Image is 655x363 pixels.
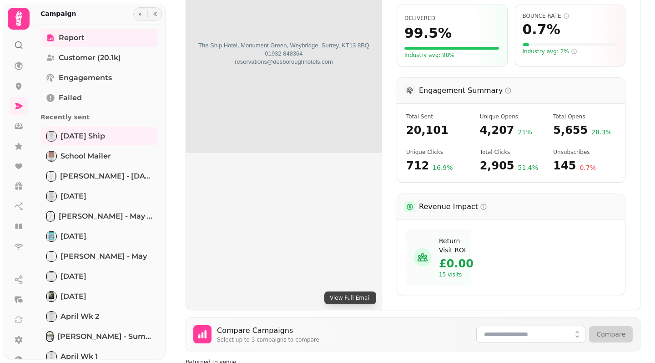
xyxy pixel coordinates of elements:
[553,123,588,138] span: 5,655
[406,148,469,156] span: Number of unique recipients who clicked a link in the email at least once
[40,167,158,185] a: Warren Lodge - July 1[PERSON_NAME] - [DATE]
[553,158,576,173] span: 145
[404,25,452,41] span: 99.5 %
[406,158,429,173] span: 712
[40,89,158,107] a: Failed
[439,236,474,255] h4: Estimated revenue from recipients who visited your venue after receiving this campaign
[40,307,158,326] a: April wk 2April wk 2
[523,43,618,46] div: Visual representation of your bounce rate (0.7%). For bounce rate, LOWER is better. The bar is gr...
[40,267,158,286] a: May 2[DATE]
[480,113,543,120] span: Number of unique recipients who opened the email at least once
[40,187,158,205] a: July 1[DATE]
[60,271,86,282] span: [DATE]
[47,132,56,141] img: August 1 Ship
[47,212,54,221] img: Warren Lodge - May [clone]
[480,148,543,156] span: Total number of link clicks (includes multiple clicks by the same recipient)
[217,325,319,336] h3: Compare Campaigns
[60,131,105,142] span: [DATE] Ship
[324,291,376,304] button: View Full Email
[591,128,611,138] span: 28.3 %
[47,192,56,201] img: July 1
[47,332,53,341] img: Warren Lodge - Summer is coming!
[40,109,158,125] p: Recently sent
[518,163,538,173] span: 51.4 %
[47,152,56,161] img: School Mailer
[60,191,86,202] span: [DATE]
[404,51,454,59] span: Your delivery rate meets or exceeds the industry standard of 98%. Great list quality!
[217,336,319,343] p: Select up to 3 campaigns to compare
[60,231,86,242] span: [DATE]
[448,271,462,278] span: visits
[40,147,158,165] a: School MailerSchool Mailer
[40,207,158,225] a: Warren Lodge - May [clone][PERSON_NAME] - May [clone]
[523,21,560,38] span: 0.7 %
[40,247,158,266] a: Warren Lodge - May[PERSON_NAME] - May
[60,171,153,182] span: [PERSON_NAME] - [DATE]
[439,271,446,278] span: 15
[40,127,158,145] a: August 1 Ship[DATE] Ship
[59,72,112,83] span: Engagements
[404,15,435,21] span: Percentage of emails that were successfully delivered to recipients' inboxes. Higher is better.
[589,326,633,343] button: Compare
[47,172,55,181] img: Warren Lodge - July 1
[406,113,469,120] span: Total number of emails attempted to be sent in this campaign
[523,12,618,20] span: Bounce Rate
[57,331,153,342] span: [PERSON_NAME] - Summer is coming!
[433,163,453,173] span: 16.9 %
[47,312,56,321] img: April wk 2
[596,331,625,338] span: Compare
[59,92,82,103] span: Failed
[40,287,158,306] a: May 1[DATE]
[419,85,512,96] h3: Engagement Summary
[553,148,616,156] span: Number of recipients who chose to unsubscribe after receiving this campaign. LOWER is better - th...
[47,292,56,301] img: May 1
[59,52,121,63] span: Customer (20.1k)
[60,151,111,162] span: School Mailer
[480,158,514,173] span: 2,905
[59,211,153,222] span: [PERSON_NAME] - May [clone]
[40,9,76,18] h2: Campaign
[60,351,98,362] span: April wk 1
[47,232,56,241] img: June 1
[439,256,474,271] span: £0.00
[480,123,514,138] span: 4,207
[60,291,86,302] span: [DATE]
[47,252,56,261] img: Warren Lodge - May
[40,327,158,346] a: Warren Lodge - Summer is coming![PERSON_NAME] - Summer is coming!
[40,69,158,87] a: Engagements
[553,113,616,120] span: Total number of times emails were opened (includes multiple opens by the same recipient)
[523,48,577,55] span: Industry avg: 2%
[47,272,56,281] img: May 2
[47,352,56,361] img: April wk 1
[40,49,158,67] a: Customer (20.1k)
[518,128,532,138] span: 21 %
[579,163,596,173] span: 0.7 %
[60,251,147,262] span: [PERSON_NAME] - May
[419,201,487,212] h3: Revenue Impact
[40,29,158,47] a: Report
[60,311,99,322] span: April wk 2
[59,32,85,43] span: Report
[40,227,158,245] a: June 1[DATE]
[404,47,500,50] div: Visual representation of your delivery rate (99.5%). The fuller the bar, the better.
[406,123,469,138] span: 20,101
